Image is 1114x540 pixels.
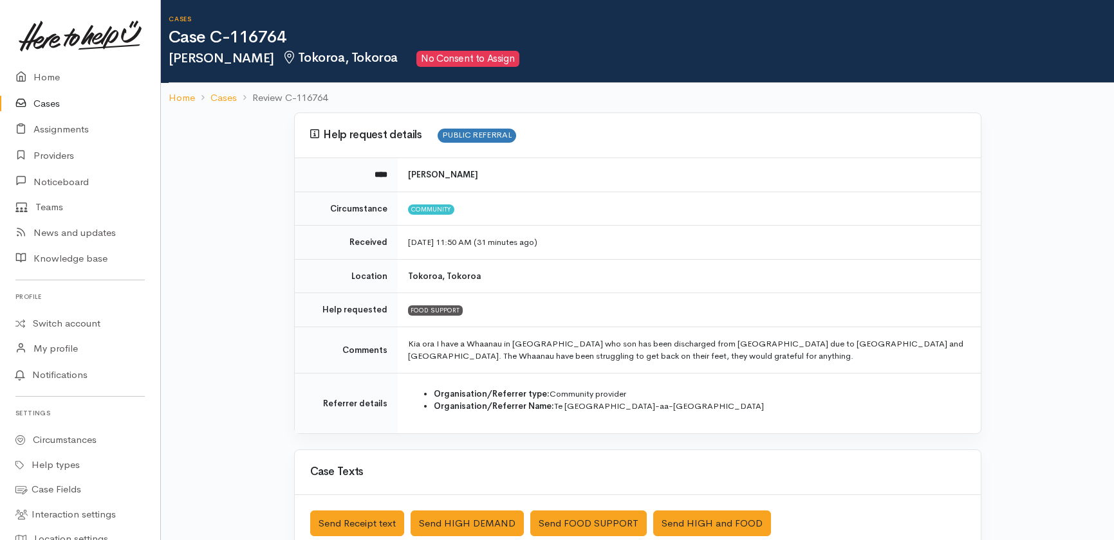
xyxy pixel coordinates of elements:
[210,91,237,105] a: Cases
[295,192,398,226] td: Circumstance
[434,400,965,413] li: Te [GEOGRAPHIC_DATA]-aa-[GEOGRAPHIC_DATA]
[434,401,554,411] strong: Organisation/Referrer Name:
[169,28,1114,47] h1: Case C-116764
[653,510,771,537] button: Send HIGH and FOOD
[408,305,463,316] div: FOOD SUPPORT
[411,510,524,537] button: Send HIGH DEMAND
[408,271,481,282] b: Tokoroa, Tokoroa
[15,404,145,422] h6: Settings
[438,129,516,142] span: PUBLIC REFERRAL
[408,169,478,180] b: [PERSON_NAME]
[161,83,1114,113] nav: breadcrumb
[310,129,965,142] h3: Help request details
[295,373,398,433] td: Referrer details
[398,327,981,373] td: Kia ora I have a Whaanau in [GEOGRAPHIC_DATA] who son has been discharged from [GEOGRAPHIC_DATA] ...
[295,293,398,327] td: Help requested
[295,226,398,260] td: Received
[408,204,455,215] span: Community
[398,226,981,260] td: [DATE] 11:50 AM (31 minutes ago)
[416,51,519,67] span: No Consent to Assign
[169,15,1114,22] h6: Cases
[169,51,1114,67] h2: [PERSON_NAME]
[310,510,404,537] button: Send Receipt text
[434,388,965,401] li: Community provider
[282,50,398,66] span: Tokoroa, Tokoroa
[530,510,647,537] button: Send FOOD SUPPORT
[15,288,145,305] h6: Profile
[295,327,398,373] td: Comments
[434,388,550,399] strong: Organisation/Referrer type:
[310,466,965,478] h3: Case Texts
[295,259,398,293] td: Location
[169,91,195,105] a: Home
[237,91,328,105] li: Review C-116764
